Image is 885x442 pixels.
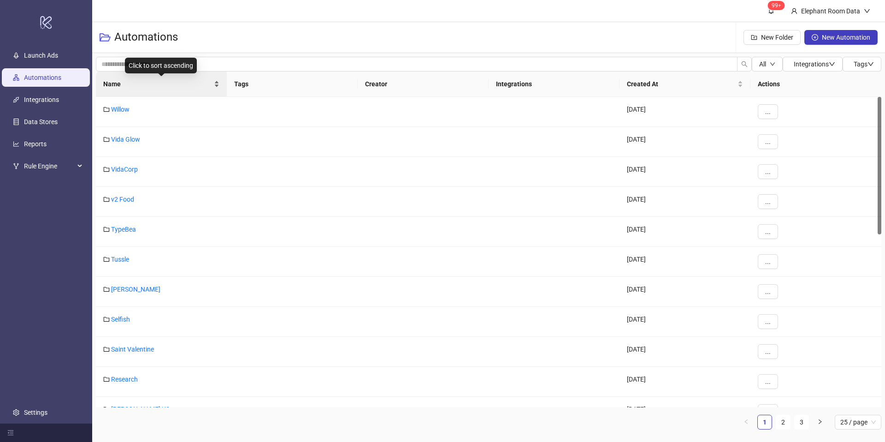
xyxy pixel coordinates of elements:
span: All [759,60,766,68]
span: folder [103,286,110,293]
span: bell [768,7,774,14]
a: v2 Food [111,196,134,203]
a: 1 [758,415,772,429]
div: [DATE] [619,127,750,157]
span: ... [765,348,771,355]
button: ... [758,134,778,149]
span: down [770,61,775,67]
button: New Folder [743,30,801,45]
span: fork [13,163,19,169]
span: Rule Engine [24,157,75,175]
span: down [867,61,874,67]
div: [DATE] [619,307,750,337]
a: TypeBea [111,226,136,233]
div: [DATE] [619,397,750,427]
div: Click to sort ascending [125,58,197,73]
a: Willow [111,106,130,113]
div: [DATE] [619,97,750,127]
a: Settings [24,409,47,416]
th: Tags [227,72,358,97]
span: folder [103,316,110,323]
a: Vida Glow [111,136,140,143]
div: [DATE] [619,337,750,367]
span: folder [103,166,110,173]
span: folder [103,196,110,203]
button: ... [758,254,778,269]
span: folder [103,136,110,143]
span: folder [103,226,110,233]
span: folder [103,406,110,412]
a: Selfish [111,316,130,323]
span: right [817,419,823,424]
th: Creator [358,72,489,97]
span: Tags [854,60,874,68]
a: 3 [795,415,808,429]
span: Name [103,79,212,89]
span: ... [765,228,771,235]
a: Research [111,376,138,383]
div: [DATE] [619,367,750,397]
button: Alldown [752,57,783,72]
div: Elephant Room Data [797,6,864,16]
a: Reports [24,140,47,148]
button: left [739,415,754,430]
th: Integrations [489,72,619,97]
button: right [813,415,827,430]
span: down [864,8,870,14]
span: folder [103,376,110,382]
li: 2 [776,415,791,430]
button: ... [758,224,778,239]
a: 2 [776,415,790,429]
div: [DATE] [619,157,750,187]
a: [PERSON_NAME] [111,286,160,293]
span: Created At [627,79,736,89]
span: plus-circle [812,34,818,41]
button: ... [758,284,778,299]
span: ... [765,378,771,385]
a: Tussle [111,256,129,263]
span: user [791,8,797,14]
span: ... [765,318,771,325]
span: ... [765,138,771,145]
span: folder [103,256,110,263]
span: ... [765,198,771,205]
span: folder-add [751,34,757,41]
sup: 1443 [768,1,785,10]
span: folder [103,346,110,352]
li: Next Page [813,415,827,430]
a: Saint Valentine [111,346,154,353]
a: Launch Ads [24,52,58,59]
span: folder-open [100,32,111,43]
a: Integrations [24,96,59,103]
span: search [741,61,748,67]
a: VidaCorp [111,166,138,173]
button: ... [758,344,778,359]
th: Actions [750,72,881,97]
button: ... [758,314,778,329]
span: New Automation [822,34,870,41]
button: ... [758,194,778,209]
span: down [829,61,835,67]
span: ... [765,288,771,295]
div: [DATE] [619,277,750,307]
button: New Automation [804,30,878,45]
button: ... [758,104,778,119]
div: [DATE] [619,247,750,277]
li: Previous Page [739,415,754,430]
span: New Folder [761,34,793,41]
button: ... [758,374,778,389]
span: 25 / page [840,415,876,429]
a: [PERSON_NAME] US [111,406,170,413]
div: Page Size [835,415,881,430]
span: menu-fold [7,430,14,436]
span: ... [765,258,771,265]
th: Name [96,72,227,97]
span: folder [103,106,110,113]
div: [DATE] [619,217,750,247]
button: Tagsdown [843,57,881,72]
span: ... [765,108,771,115]
div: [DATE] [619,187,750,217]
h3: Automations [114,30,178,45]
